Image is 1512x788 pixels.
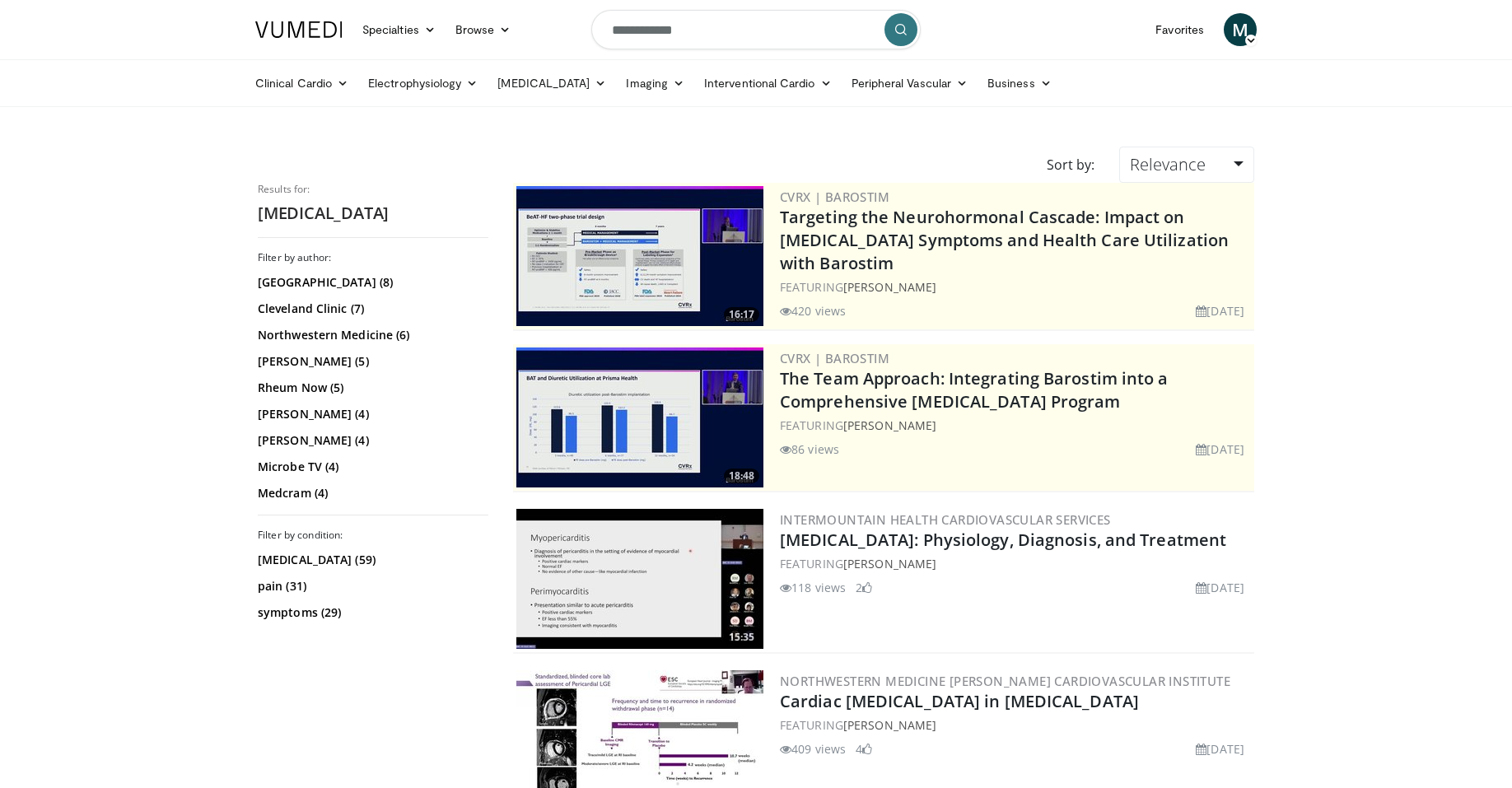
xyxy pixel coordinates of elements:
[780,350,889,366] a: CVRx | Barostim
[843,717,936,733] a: [PERSON_NAME]
[780,441,839,458] li: 86 views
[780,579,846,596] li: 118 views
[516,509,763,649] a: 15:35
[258,327,484,343] a: Northwestern Medicine (6)
[1130,153,1206,175] span: Relevance
[780,716,1251,734] div: FEATURING
[516,347,763,487] a: 18:48
[591,10,921,49] input: Search topics, interventions
[780,278,1251,296] div: FEATURING
[780,673,1230,689] a: Northwestern Medicine [PERSON_NAME] Cardiovascular Institute
[258,459,484,475] a: Microbe TV (4)
[724,307,759,322] span: 16:17
[258,353,484,370] a: [PERSON_NAME] (5)
[1196,441,1244,458] li: [DATE]
[856,579,872,596] li: 2
[780,511,1111,528] a: Intermountain Health Cardiovascular Services
[516,186,763,326] img: f3314642-f119-4bcb-83d2-db4b1a91d31e.300x170_q85_crop-smart_upscale.jpg
[258,183,488,196] p: Results for:
[255,21,343,38] img: VuMedi Logo
[780,367,1169,413] a: The Team Approach: Integrating Barostim into a Comprehensive [MEDICAL_DATA] Program
[780,189,889,205] a: CVRx | Barostim
[352,13,446,46] a: Specialties
[780,690,1139,712] a: Cardiac [MEDICAL_DATA] in [MEDICAL_DATA]
[1034,147,1107,183] div: Sort by:
[978,67,1062,100] a: Business
[1224,13,1257,46] a: M
[258,301,484,317] a: Cleveland Clinic (7)
[1196,302,1244,319] li: [DATE]
[258,251,488,264] h3: Filter by author:
[258,274,484,291] a: [GEOGRAPHIC_DATA] (8)
[856,740,872,758] li: 4
[724,630,759,645] span: 15:35
[488,67,616,100] a: [MEDICAL_DATA]
[843,417,936,433] a: [PERSON_NAME]
[258,485,484,501] a: Medcram (4)
[780,529,1226,551] a: [MEDICAL_DATA]: Physiology, Diagnosis, and Treatment
[616,67,694,100] a: Imaging
[258,552,484,568] a: [MEDICAL_DATA] (59)
[1196,740,1244,758] li: [DATE]
[1196,579,1244,596] li: [DATE]
[258,529,488,542] h3: Filter by condition:
[1119,147,1254,183] a: Relevance
[694,67,842,100] a: Interventional Cardio
[780,206,1229,274] a: Targeting the Neurohormonal Cascade: Impact on [MEDICAL_DATA] Symptoms and Health Care Utilizatio...
[780,417,1251,434] div: FEATURING
[258,432,484,449] a: [PERSON_NAME] (4)
[258,380,484,396] a: Rheum Now (5)
[842,67,978,100] a: Peripheral Vascular
[516,347,763,487] img: 6d264a54-9de4-4e50-92ac-3980a0489eeb.300x170_q85_crop-smart_upscale.jpg
[258,578,484,594] a: pain (31)
[724,469,759,483] span: 18:48
[780,302,846,319] li: 420 views
[258,203,488,224] h2: [MEDICAL_DATA]
[843,556,936,571] a: [PERSON_NAME]
[843,279,936,295] a: [PERSON_NAME]
[780,555,1251,572] div: FEATURING
[245,67,358,100] a: Clinical Cardio
[358,67,488,100] a: Electrophysiology
[258,406,484,422] a: [PERSON_NAME] (4)
[516,509,763,649] img: 7180009c-b92d-4eab-bcb5-2397ab32a8b2.300x170_q85_crop-smart_upscale.jpg
[780,740,846,758] li: 409 views
[258,604,484,621] a: symptoms (29)
[446,13,521,46] a: Browse
[1146,13,1214,46] a: Favorites
[516,186,763,326] a: 16:17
